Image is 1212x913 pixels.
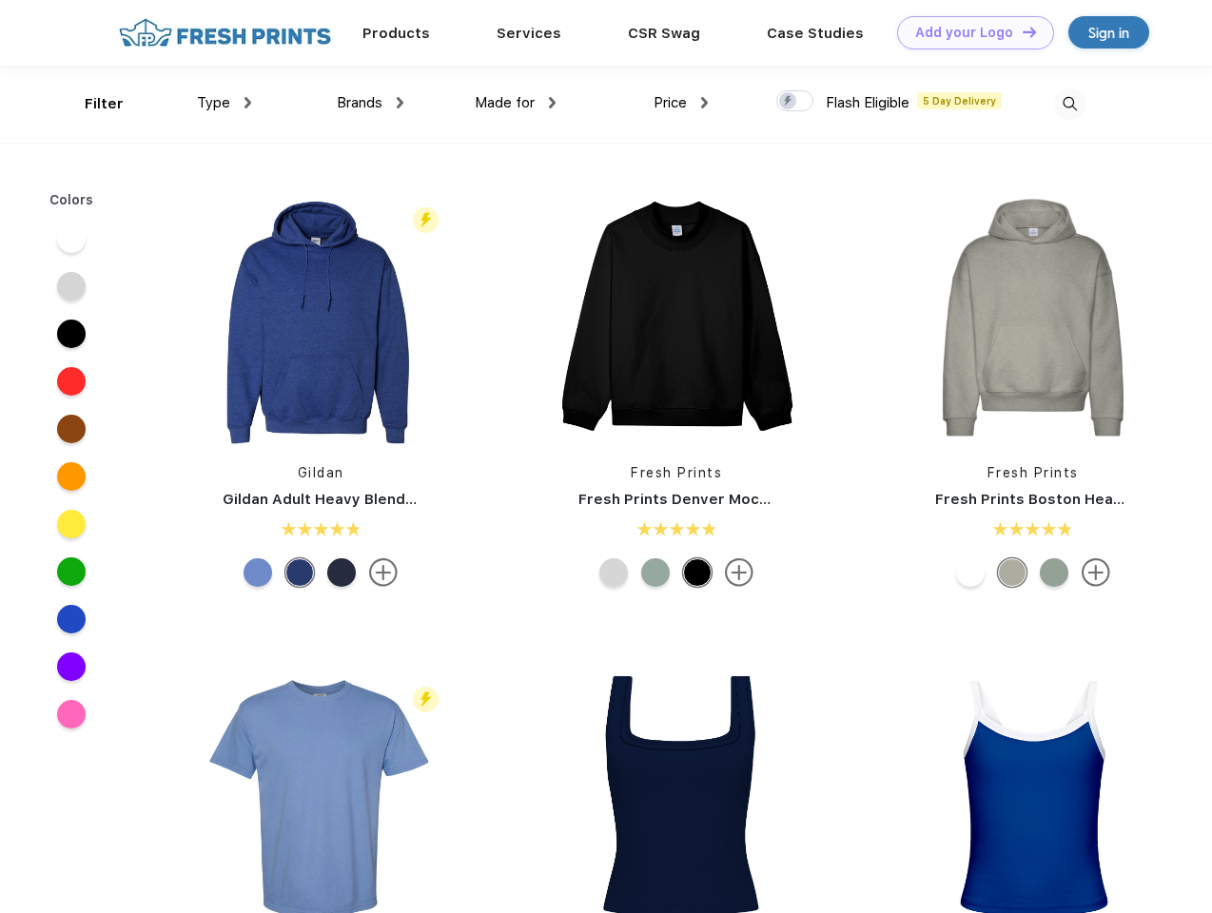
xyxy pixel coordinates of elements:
[956,558,985,587] div: White
[1040,558,1068,587] div: Sage Green
[1023,27,1036,37] img: DT
[298,465,344,480] a: Gildan
[550,191,803,444] img: func=resize&h=266
[654,94,687,111] span: Price
[578,491,991,508] a: Fresh Prints Denver Mock Neck Heavyweight Sweatshirt
[285,558,314,587] div: Hthr Sport Royal
[917,92,1002,109] span: 5 Day Delivery
[987,465,1079,480] a: Fresh Prints
[337,94,382,111] span: Brands
[397,97,403,108] img: dropdown.png
[244,558,272,587] div: Carolina Blue
[362,25,430,42] a: Products
[701,97,708,108] img: dropdown.png
[413,207,439,233] img: flash_active_toggle.svg
[1054,88,1085,120] img: desktop_search.svg
[683,558,712,587] div: Black
[599,558,628,587] div: Ash Grey
[915,25,1013,41] div: Add your Logo
[413,687,439,712] img: flash_active_toggle.svg
[85,93,124,115] div: Filter
[244,97,251,108] img: dropdown.png
[369,558,398,587] img: more.svg
[549,97,556,108] img: dropdown.png
[223,491,638,508] a: Gildan Adult Heavy Blend 8 Oz. 50/50 Hooded Sweatshirt
[725,558,753,587] img: more.svg
[1088,22,1129,44] div: Sign in
[35,190,108,210] div: Colors
[1068,16,1149,49] a: Sign in
[194,191,447,444] img: func=resize&h=266
[327,558,356,587] div: Ht Sprt Drk Navy
[907,191,1160,444] img: func=resize&h=266
[197,94,230,111] span: Type
[631,465,722,480] a: Fresh Prints
[113,16,337,49] img: fo%20logo%202.webp
[1082,558,1110,587] img: more.svg
[475,94,535,111] span: Made for
[641,558,670,587] div: Sage Green
[998,558,1026,587] div: Heathered Grey
[826,94,909,111] span: Flash Eligible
